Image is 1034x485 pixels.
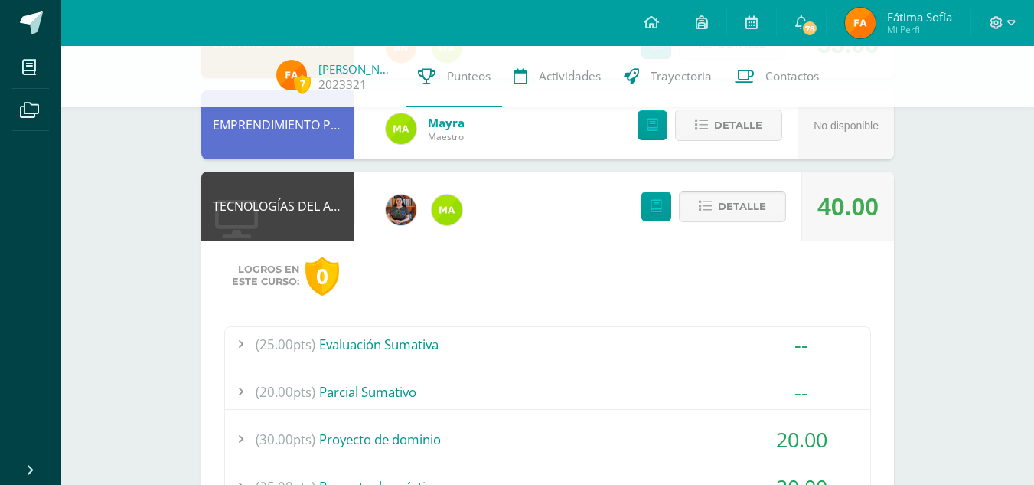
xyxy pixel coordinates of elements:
span: Detalle [714,111,762,139]
span: Logros en este curso: [232,264,299,288]
div: 20.00 [732,422,870,457]
span: Fátima Sofía [887,9,952,25]
img: 60a759e8b02ec95d430434cf0c0a55c7.png [386,195,416,225]
span: Maestro [428,130,465,143]
div: 0 [305,257,339,296]
a: Punteos [406,46,502,107]
a: 2023321 [318,77,367,93]
a: Actividades [502,46,612,107]
span: Actividades [539,68,601,84]
div: 40.00 [817,172,879,241]
a: Trayectoria [612,46,723,107]
div: Parcial Sumativo [225,375,870,409]
span: Contactos [765,68,819,84]
span: Mi Perfil [887,23,952,36]
span: No disponible [814,120,879,132]
img: 75b6448d1a55a94fef22c1dfd553517b.png [386,113,416,144]
span: Trayectoria [651,68,712,84]
img: 75b6448d1a55a94fef22c1dfd553517b.png [432,195,462,225]
div: Evaluación Sumativa [225,327,870,362]
a: Mayra [428,115,465,130]
img: 861c8fdd13e0e32a9fb08a23fcb59eaf.png [845,8,876,38]
button: Detalle [675,110,782,141]
div: -- [732,375,870,409]
a: [PERSON_NAME] [318,61,395,77]
div: Proyecto de dominio [225,422,870,457]
a: Contactos [723,46,830,107]
span: Detalle [718,192,766,221]
div: TECNOLOGÍAS DEL APRENDIZAJE Y LA COMUNICACIÓN [201,172,354,241]
div: EMPRENDIMIENTO PARA LA PRODUCTIVIDAD [201,90,354,159]
img: 861c8fdd13e0e32a9fb08a23fcb59eaf.png [276,60,307,90]
span: (30.00pts) [256,422,315,457]
span: (25.00pts) [256,327,315,362]
span: 78 [801,20,818,37]
span: Punteos [447,68,491,84]
div: -- [732,327,870,362]
span: (20.00pts) [256,375,315,409]
span: 7 [294,74,311,93]
button: Detalle [679,191,786,222]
